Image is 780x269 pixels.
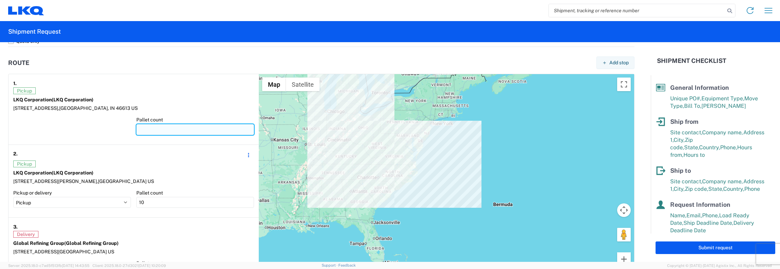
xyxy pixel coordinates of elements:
[8,28,61,36] h2: Shipment Request
[670,84,729,91] span: General Information
[670,178,702,185] span: Site contact,
[322,263,339,267] a: Support
[138,264,166,268] span: [DATE] 10:20:09
[670,129,702,136] span: Site contact,
[13,179,98,184] span: [STREET_ADDRESS][PERSON_NAME],
[13,79,17,87] strong: 1.
[262,78,286,91] button: Show street map
[13,249,58,254] span: [STREET_ADDRESS]
[338,263,356,267] a: Feedback
[667,263,772,269] span: Copyright © [DATE]-[DATE] Agistix Inc., All Rights Reserved
[657,57,726,65] h2: Shipment Checklist
[13,170,94,175] strong: LKQ Corporation
[674,186,685,192] span: City,
[62,264,89,268] span: [DATE] 14:43:55
[13,161,36,167] span: Pickup
[708,186,723,192] span: State,
[59,105,138,111] span: [GEOGRAPHIC_DATA], IN 46613 US
[617,228,631,241] button: Drag Pegman onto the map to open Street View
[744,186,760,192] span: Phone
[64,240,119,246] span: (Global Refining Group)
[670,167,691,174] span: Ship to
[52,97,94,102] span: (LKQ Corporation)
[136,117,163,123] label: Pallet count
[699,144,720,151] span: Country,
[720,144,737,151] span: Phone,
[13,105,59,111] span: [STREET_ADDRESS],
[702,129,743,136] span: Company name,
[286,78,320,91] button: Show satellite imagery
[685,186,708,192] span: Zip code,
[670,201,730,208] span: Request Information
[684,103,701,109] span: Bill To,
[656,241,775,254] button: Submit request
[92,264,166,268] span: Client: 2025.18.0-27d3021
[686,212,702,219] span: Email,
[58,249,114,254] span: [GEOGRAPHIC_DATA] US
[8,60,29,66] h2: Route
[549,4,725,17] input: Shipment, tracking or reference number
[701,103,746,109] span: [PERSON_NAME]
[13,97,94,102] strong: LKQ Corporation
[683,152,705,158] span: Hours to
[13,87,36,94] span: Pickup
[701,95,744,102] span: Equipment Type,
[136,190,163,196] label: Pallet count
[13,240,119,246] strong: Global Refining Group
[670,118,698,125] span: Ship from
[609,60,629,66] span: Add stop
[670,212,686,219] span: Name,
[723,186,744,192] span: Country,
[13,231,38,238] span: Delivery
[684,144,699,151] span: State,
[13,190,52,196] label: Pickup or delivery
[674,137,685,143] span: City,
[13,150,18,161] strong: 2.
[617,203,631,217] button: Map camera controls
[8,264,89,268] span: Server: 2025.18.0-c7ad5f513fb
[98,179,154,184] span: [GEOGRAPHIC_DATA] US
[136,260,163,266] label: Pallet count
[13,222,18,231] strong: 3.
[670,95,701,102] span: Unique PO#,
[617,78,631,91] button: Toggle fullscreen view
[683,220,733,226] span: Ship Deadline Date,
[596,56,634,69] button: Add stop
[702,212,719,219] span: Phone,
[52,170,94,175] span: (LKQ Corporation)
[702,178,743,185] span: Company name,
[617,252,631,266] button: Zoom in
